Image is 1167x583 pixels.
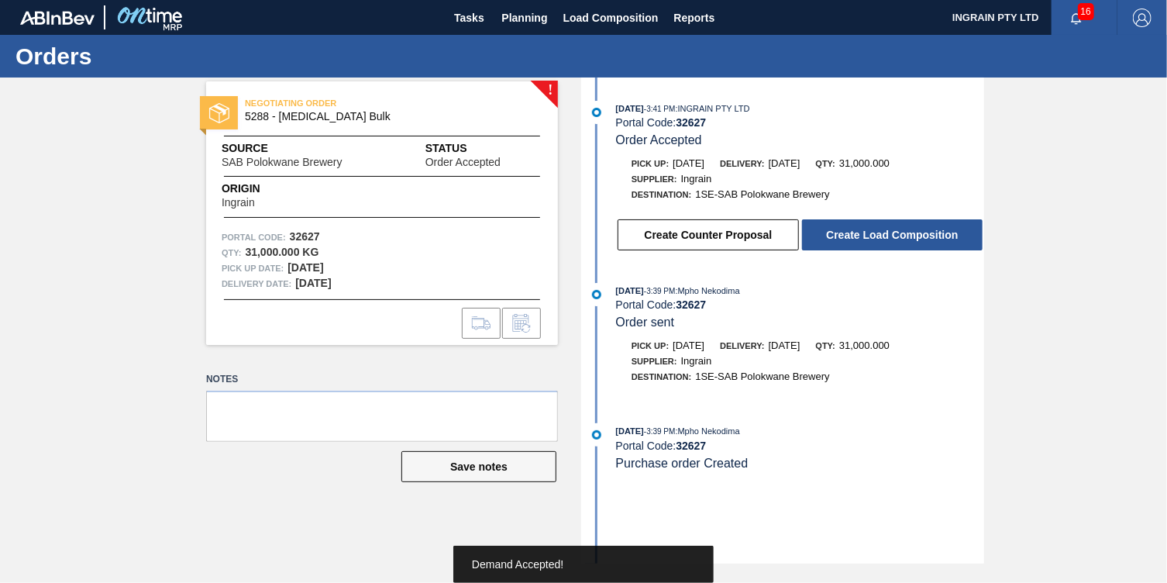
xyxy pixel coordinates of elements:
h1: Orders [15,47,291,65]
span: Supplier: [632,357,677,366]
span: Demand Accepted! [472,558,563,571]
span: [DATE] [769,340,800,351]
img: status [209,103,229,123]
span: Delivery Date: [222,276,291,291]
span: Ingrain [681,173,712,185]
button: Create Load Composition [802,219,983,250]
span: 16 [1078,3,1094,20]
span: Destination: [632,190,691,199]
span: - 3:39 PM [644,427,676,436]
span: [DATE] [673,157,704,169]
span: Portal Code: [222,229,286,245]
span: [DATE] [616,104,644,113]
span: Reports [674,9,715,27]
span: Source [222,140,389,157]
button: Notifications [1052,7,1101,29]
strong: 32627 [676,440,706,452]
span: Qty: [816,159,835,168]
span: Origin [222,181,294,197]
span: Pick up: [632,341,669,350]
span: Purchase order Created [616,457,749,470]
button: Create Counter Proposal [618,219,799,250]
span: Delivery: [720,159,764,168]
span: : Mpho Nekodima [676,286,740,295]
span: - 3:41 PM [644,105,676,113]
img: TNhmsLtSVTkK8tSr43FrP2fwEKptu5GPRR3wAAAABJRU5ErkJggg== [20,11,95,25]
div: Go to Load Composition [462,308,501,339]
strong: 32627 [290,230,320,243]
div: Inform order change [502,308,541,339]
span: Ingrain [222,197,255,209]
div: Portal Code: [616,440,984,452]
span: : INGRAIN PTY LTD [676,104,750,113]
span: Order Accepted [425,157,501,168]
span: Pick up: [632,159,669,168]
span: Load Composition [563,9,659,27]
span: 1SE-SAB Polokwane Brewery [695,371,829,382]
span: [DATE] [769,157,800,169]
span: Ingrain [681,355,712,367]
span: Tasks [453,9,487,27]
span: 31,000.000 [839,157,890,169]
img: atual [592,430,601,440]
span: [DATE] [616,286,644,295]
span: NEGOTIATING ORDER [245,95,462,111]
span: 5288 - Dextrose Bulk [245,111,526,122]
span: Qty : [222,245,241,260]
span: : Mpho Nekodima [676,426,740,436]
img: atual [592,290,601,299]
span: [DATE] [673,340,704,351]
span: 31,000.000 [839,340,890,351]
span: Delivery: [720,341,764,350]
span: Destination: [632,372,691,381]
div: Portal Code: [616,116,984,129]
span: Planning [502,9,548,27]
span: - 3:39 PM [644,287,676,295]
span: Qty: [816,341,835,350]
span: Pick up Date: [222,260,284,276]
span: Order sent [616,316,675,329]
span: 1SE-SAB Polokwane Brewery [695,188,829,200]
img: atual [592,108,601,117]
span: [DATE] [616,426,644,436]
strong: 31,000.000 KG [245,246,318,258]
strong: 32627 [676,116,706,129]
span: Status [425,140,542,157]
span: Order Accepted [616,133,702,147]
strong: [DATE] [295,277,331,289]
label: Notes [206,368,558,391]
img: Logout [1133,9,1152,27]
button: Save notes [401,451,556,482]
span: Supplier: [632,174,677,184]
strong: [DATE] [287,261,323,274]
span: SAB Polokwane Brewery [222,157,343,168]
div: Portal Code: [616,298,984,311]
strong: 32627 [676,298,706,311]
